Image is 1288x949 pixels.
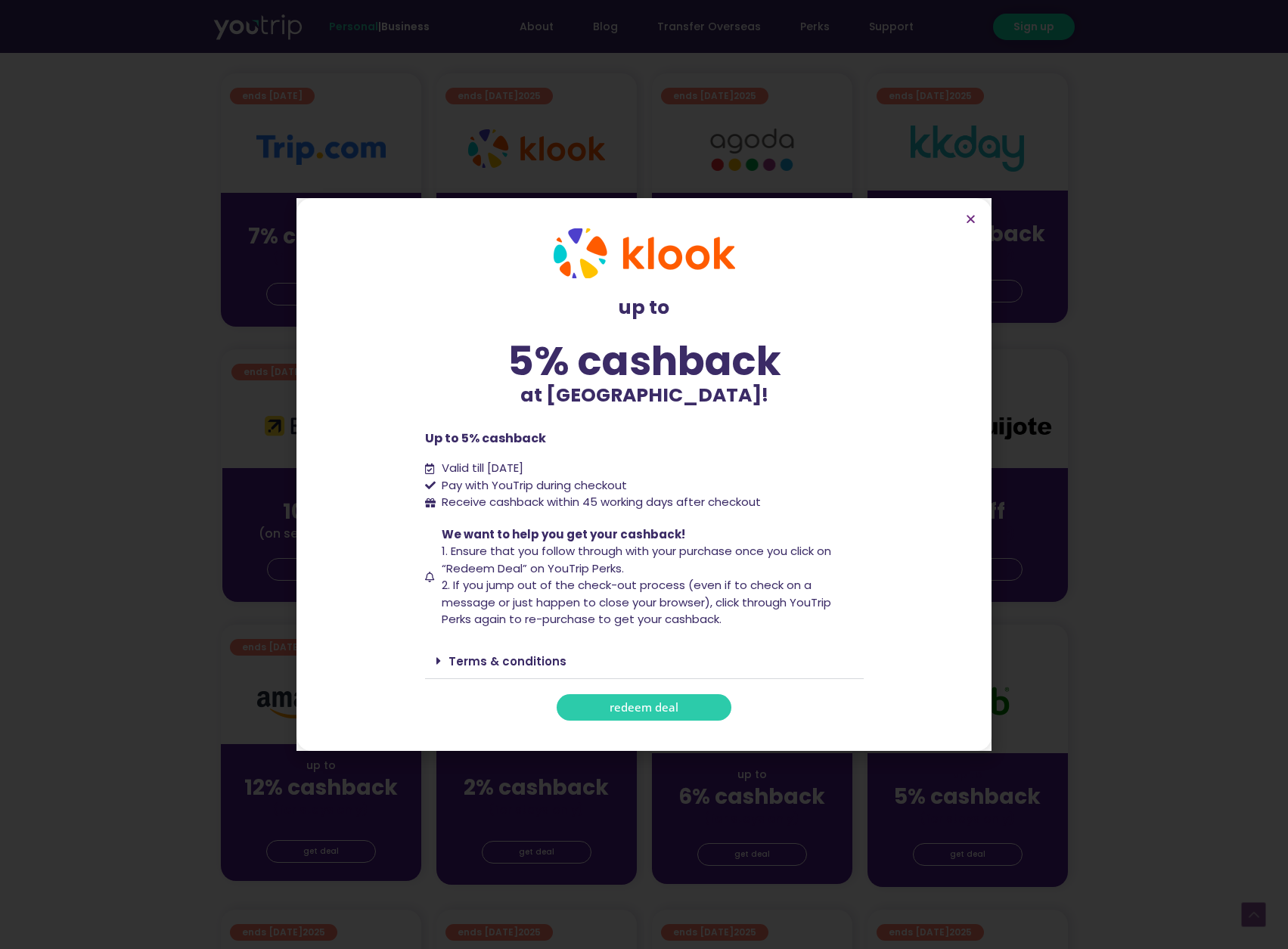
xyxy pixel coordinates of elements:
[425,644,864,679] div: Terms & conditions
[425,341,864,381] div: 5% cashback
[557,694,731,721] a: redeem deal
[425,381,864,410] p: at [GEOGRAPHIC_DATA]!
[442,543,831,576] span: 1. Ensure that you follow through with your purchase once you click on “Redeem Deal” on YouTrip P...
[442,577,831,627] span: 2. If you jump out of the check-out process (even if to check on a message or just happen to clos...
[438,460,523,477] span: Valid till [DATE]
[610,702,678,713] span: redeem deal
[425,293,864,322] p: up to
[425,430,864,448] p: Up to 5% cashback
[438,494,761,511] span: Receive cashback within 45 working days after checkout
[442,526,685,542] span: We want to help you get your cashback!
[965,213,976,225] a: Close
[438,477,627,495] span: Pay with YouTrip during checkout
[448,653,566,669] a: Terms & conditions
